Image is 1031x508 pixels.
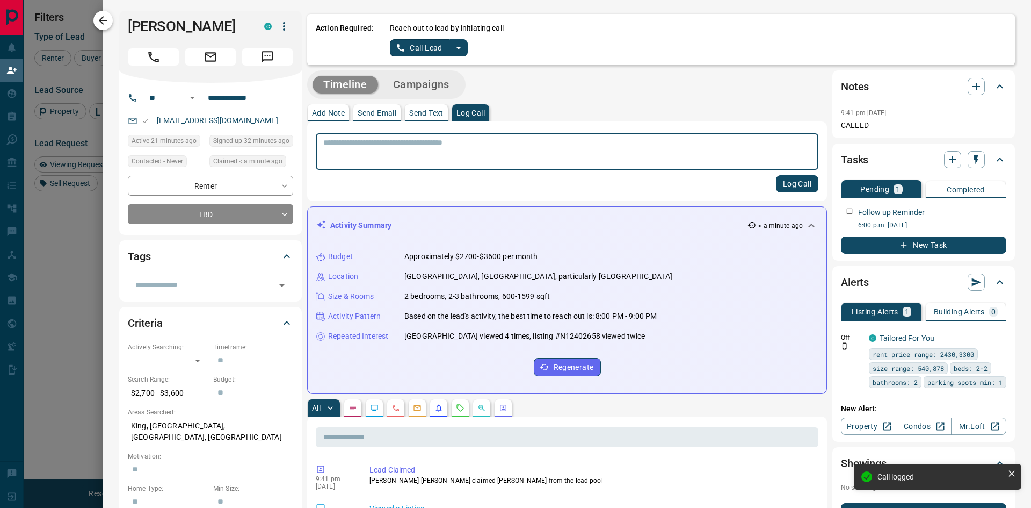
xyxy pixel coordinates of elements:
p: Search Range: [128,375,208,384]
p: 0 [991,308,996,316]
p: Send Email [358,109,396,117]
p: Building Alerts [934,308,985,316]
span: Active 21 minutes ago [132,135,197,146]
svg: Opportunities [477,404,486,412]
p: 9:41 pm [316,475,353,483]
p: Add Note [312,109,345,117]
span: Call [128,48,179,66]
div: TBD [128,204,293,224]
span: beds: 2-2 [954,363,988,374]
p: Location [328,271,358,282]
p: No showings booked [841,483,1006,492]
svg: Requests [456,404,464,412]
p: [GEOGRAPHIC_DATA], [GEOGRAPHIC_DATA], particularly [GEOGRAPHIC_DATA] [404,271,672,282]
h2: Tasks [841,151,868,168]
h1: [PERSON_NAME] [128,18,248,35]
div: condos.ca [264,23,272,30]
svg: Notes [348,404,357,412]
p: Approximately $2700-$3600 per month [404,251,538,262]
div: Mon Sep 15 2025 [209,135,293,150]
p: 9:41 pm [DATE] [841,109,887,117]
p: CALLED [841,120,1006,131]
a: Condos [896,418,951,435]
p: Areas Searched: [128,407,293,417]
p: Min Size: [213,484,293,493]
button: Campaigns [382,76,460,94]
p: Activity Pattern [328,311,381,322]
button: Log Call [776,175,818,192]
div: Notes [841,74,1006,99]
p: Actively Searching: [128,342,208,352]
svg: Calls [391,404,400,412]
p: Budget: [213,375,293,384]
span: parking spots min: 1 [927,377,1003,388]
button: New Task [841,237,1006,254]
p: Lead Claimed [369,464,814,476]
div: Renter [128,176,293,196]
svg: Agent Actions [499,404,507,412]
div: Activity Summary< a minute ago [316,216,818,235]
div: Mon Sep 15 2025 [128,135,204,150]
span: rent price range: 2430,3300 [873,349,974,360]
a: [EMAIL_ADDRESS][DOMAIN_NAME] [157,116,278,125]
div: split button [390,39,468,56]
p: Based on the lead's activity, the best time to reach out is: 8:00 PM - 9:00 PM [404,311,657,322]
h2: Showings [841,455,887,472]
p: 1 [905,308,909,316]
p: King, [GEOGRAPHIC_DATA], [GEOGRAPHIC_DATA], [GEOGRAPHIC_DATA] [128,417,293,446]
a: Property [841,418,896,435]
p: Off [841,333,862,342]
p: Log Call [456,109,485,117]
p: [PERSON_NAME] [PERSON_NAME] claimed [PERSON_NAME] from the lead pool [369,476,814,485]
h2: Alerts [841,274,869,291]
span: Email [185,48,236,66]
a: Mr.Loft [951,418,1006,435]
p: Budget [328,251,353,262]
div: Alerts [841,269,1006,295]
p: Motivation: [128,452,293,461]
p: Repeated Interest [328,331,388,342]
p: Reach out to lead by initiating call [390,23,504,34]
span: bathrooms: 2 [873,377,918,388]
p: < a minute ago [758,221,803,231]
button: Regenerate [534,358,601,376]
p: All [312,404,321,412]
p: Activity Summary [330,220,391,231]
div: Call logged [877,473,1003,481]
svg: Push Notification Only [841,342,848,350]
svg: Emails [413,404,422,412]
p: New Alert: [841,403,1006,414]
p: Home Type: [128,484,208,493]
span: Signed up 32 minutes ago [213,135,289,146]
h2: Tags [128,248,150,265]
p: Timeframe: [213,342,293,352]
h2: Criteria [128,314,163,332]
div: condos.ca [869,334,876,342]
p: Action Required: [316,23,374,56]
span: size range: 540,878 [873,363,944,374]
span: Claimed < a minute ago [213,156,282,167]
p: 2 bedrooms, 2-3 bathrooms, 600-1599 sqft [404,291,550,302]
svg: Lead Browsing Activity [370,404,379,412]
p: $2,700 - $3,600 [128,384,208,402]
button: Timeline [313,76,378,94]
p: [DATE] [316,483,353,490]
button: Call Lead [390,39,449,56]
div: Criteria [128,310,293,336]
svg: Email Valid [142,117,149,125]
div: Tasks [841,147,1006,173]
span: Contacted - Never [132,156,183,167]
p: Size & Rooms [328,291,374,302]
a: Tailored For You [880,334,934,342]
h2: Notes [841,78,869,95]
svg: Listing Alerts [434,404,443,412]
div: Showings [841,450,1006,476]
p: Completed [947,186,985,194]
span: Message [242,48,293,66]
p: 6:00 p.m. [DATE] [858,220,1006,230]
div: Tags [128,244,293,269]
button: Open [274,278,289,293]
p: [GEOGRAPHIC_DATA] viewed 4 times, listing #N12402658 viewed twice [404,331,645,342]
p: Follow up Reminder [858,207,925,218]
p: Send Text [409,109,444,117]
